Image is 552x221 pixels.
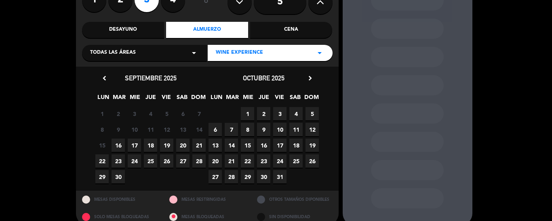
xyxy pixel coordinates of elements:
span: 18 [289,139,303,152]
span: 16 [112,139,125,152]
span: 25 [289,154,303,168]
span: 21 [192,139,206,152]
span: 6 [176,107,190,120]
span: Todas las áreas [90,49,136,57]
span: 24 [273,154,287,168]
span: 26 [160,154,173,168]
i: chevron_left [100,74,109,82]
span: MAR [225,93,239,106]
span: 8 [95,123,109,136]
div: MESAS RESTRINGIDAS [163,191,251,208]
span: 15 [95,139,109,152]
span: 21 [225,154,238,168]
span: 22 [241,154,254,168]
span: JUE [144,93,157,106]
span: 2 [112,107,125,120]
span: 17 [128,139,141,152]
span: 15 [241,139,254,152]
span: 7 [192,107,206,120]
span: 19 [160,139,173,152]
span: 9 [112,123,125,136]
span: 20 [209,154,222,168]
span: 8 [241,123,254,136]
span: 23 [257,154,270,168]
span: octubre 2025 [243,74,284,82]
i: arrow_drop_down [315,48,324,58]
span: 12 [305,123,319,136]
span: 14 [192,123,206,136]
span: VIE [160,93,173,106]
span: septiembre 2025 [125,74,177,82]
span: 4 [144,107,157,120]
div: MESAS DISPONIBLES [76,191,164,208]
span: 14 [225,139,238,152]
div: Cena [250,22,332,38]
span: 31 [273,170,287,183]
span: 3 [273,107,287,120]
div: OTROS TAMAÑOS DIPONIBLES [251,191,339,208]
span: 20 [176,139,190,152]
span: LUN [97,93,110,106]
span: 28 [192,154,206,168]
span: 10 [273,123,287,136]
span: 6 [209,123,222,136]
span: 17 [273,139,287,152]
span: 29 [241,170,254,183]
div: Almuerzo [166,22,248,38]
span: 19 [305,139,319,152]
span: 23 [112,154,125,168]
span: 22 [95,154,109,168]
span: SAB [175,93,189,106]
span: DOM [304,93,318,106]
div: Desayuno [82,22,164,38]
span: 5 [305,107,319,120]
span: 11 [144,123,157,136]
span: 2 [257,107,270,120]
span: DOM [191,93,204,106]
span: 7 [225,123,238,136]
span: 24 [128,154,141,168]
span: 4 [289,107,303,120]
span: MIE [128,93,141,106]
span: 29 [95,170,109,183]
span: 30 [257,170,270,183]
span: 10 [128,123,141,136]
span: 13 [209,139,222,152]
span: 27 [176,154,190,168]
span: MIE [241,93,255,106]
span: 3 [128,107,141,120]
span: 12 [160,123,173,136]
span: 9 [257,123,270,136]
span: VIE [273,93,286,106]
span: 13 [176,123,190,136]
span: 5 [160,107,173,120]
span: 25 [144,154,157,168]
span: 30 [112,170,125,183]
i: chevron_right [306,74,314,82]
span: 26 [305,154,319,168]
span: 28 [225,170,238,183]
span: 11 [289,123,303,136]
span: LUN [210,93,223,106]
span: 27 [209,170,222,183]
i: arrow_drop_down [189,48,199,58]
span: JUE [257,93,270,106]
span: SAB [289,93,302,106]
span: Wine Experience [216,49,263,57]
span: MAR [112,93,126,106]
span: 18 [144,139,157,152]
span: 1 [95,107,109,120]
span: 16 [257,139,270,152]
span: 1 [241,107,254,120]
